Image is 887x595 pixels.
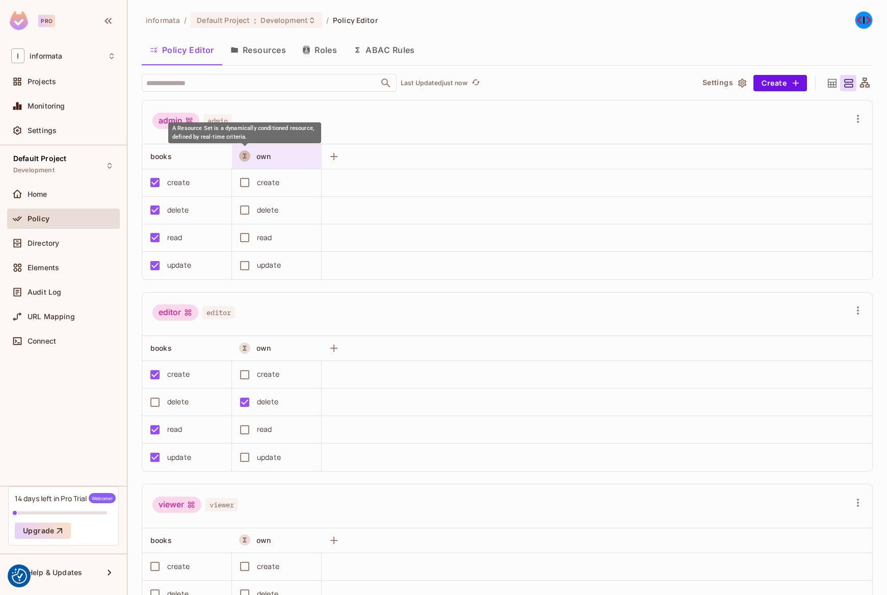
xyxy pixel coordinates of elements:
button: Consent Preferences [12,568,27,584]
div: delete [167,204,189,216]
div: update [167,452,191,463]
div: create [167,177,190,188]
span: books [150,152,172,161]
div: editor [152,304,198,321]
div: create [167,369,190,380]
span: I [11,48,24,63]
button: ABAC Rules [345,37,423,63]
img: Revisit consent button [12,568,27,584]
span: Home [28,190,47,198]
span: Click to refresh data [467,77,482,89]
span: : [253,16,257,24]
span: admin [203,114,232,127]
span: books [150,536,172,545]
span: editor [202,306,235,319]
li: / [184,15,187,25]
span: Elements [28,264,59,272]
img: Pedro Alberto Ortega Sánchez [855,12,872,29]
div: update [257,452,281,463]
button: Resources [222,37,294,63]
span: Policy [28,215,49,223]
span: Audit Log [28,288,61,296]
span: viewer [205,498,238,511]
div: delete [257,396,278,407]
span: books [150,344,172,352]
span: own [256,152,271,161]
button: A Resource Set is a dynamically conditioned resource, defined by real-time criteria. [239,343,250,354]
div: create [257,177,279,188]
span: own [256,344,271,352]
div: delete [167,396,189,407]
span: Workspace: informata [30,52,62,60]
span: Connect [28,337,56,345]
span: Development [260,15,307,25]
span: Help & Updates [28,568,82,577]
span: Development [13,166,55,174]
div: read [167,424,182,435]
span: Projects [28,77,56,86]
button: A Resource Set is a dynamically conditioned resource, defined by real-time criteria. [239,534,250,546]
span: own [256,536,271,545]
button: Policy Editor [142,37,222,63]
div: admin [152,113,199,129]
div: read [257,424,272,435]
div: update [257,260,281,271]
img: SReyMgAAAABJRU5ErkJggg== [10,11,28,30]
button: Create [753,75,807,91]
div: A Resource Set is a dynamically conditioned resource, defined by real-time criteria. [168,122,321,143]
span: Monitoring [28,102,65,110]
span: Policy Editor [333,15,378,25]
span: Default Project [13,154,66,163]
button: A Resource Set is a dynamically conditioned resource, defined by real-time criteria. [239,150,250,162]
button: Upgrade [15,523,71,539]
div: read [167,232,182,243]
li: / [326,15,329,25]
span: Default Project [197,15,250,25]
button: Roles [294,37,345,63]
div: 14 days left in Pro Trial [15,493,116,503]
button: refresh [469,77,482,89]
div: read [257,232,272,243]
span: URL Mapping [28,313,75,321]
div: viewer [152,497,201,513]
span: Settings [28,126,57,135]
p: Last Updated just now [401,79,467,87]
div: Pro [38,15,55,27]
div: update [167,260,191,271]
div: delete [257,204,278,216]
div: create [257,561,279,572]
span: Directory [28,239,59,247]
button: Settings [698,75,749,91]
span: the active workspace [146,15,180,25]
div: create [257,369,279,380]
button: Open [379,76,393,90]
span: refresh [472,78,480,88]
span: Welcome! [89,493,116,503]
div: create [167,561,190,572]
